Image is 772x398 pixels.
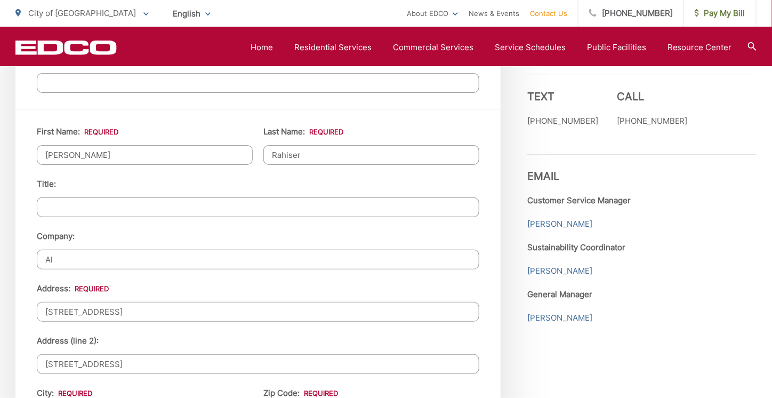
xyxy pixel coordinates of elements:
span: Pay My Bill [695,7,745,20]
a: [PERSON_NAME] [527,218,592,230]
a: Service Schedules [495,41,566,54]
a: [PERSON_NAME] [527,312,592,324]
span: English [165,4,219,23]
label: Company: [37,232,75,241]
a: Home [251,41,273,54]
label: City: [37,388,92,398]
label: Title: [37,179,56,189]
a: Contact Us [530,7,567,20]
h3: Email [527,154,757,182]
strong: General Manager [527,289,592,299]
strong: Sustainability Coordinator [527,242,625,252]
label: First Name: [37,127,118,137]
a: Resource Center [668,41,732,54]
label: Address (line 2): [37,336,99,346]
a: Commercial Services [393,41,473,54]
a: News & Events [469,7,519,20]
label: Zip Code: [263,388,338,398]
a: Public Facilities [587,41,646,54]
p: [PHONE_NUMBER] [617,115,688,128]
strong: Customer Service Manager [527,195,631,205]
p: [PHONE_NUMBER] [527,115,598,128]
h3: Text [527,90,598,103]
h3: Call [617,90,688,103]
span: City of [GEOGRAPHIC_DATA] [28,8,136,18]
a: EDCD logo. Return to the homepage. [15,40,117,55]
label: Last Name: [263,127,343,137]
a: [PERSON_NAME] [527,265,592,277]
label: Address: [37,284,109,293]
a: Residential Services [294,41,372,54]
a: About EDCO [407,7,458,20]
